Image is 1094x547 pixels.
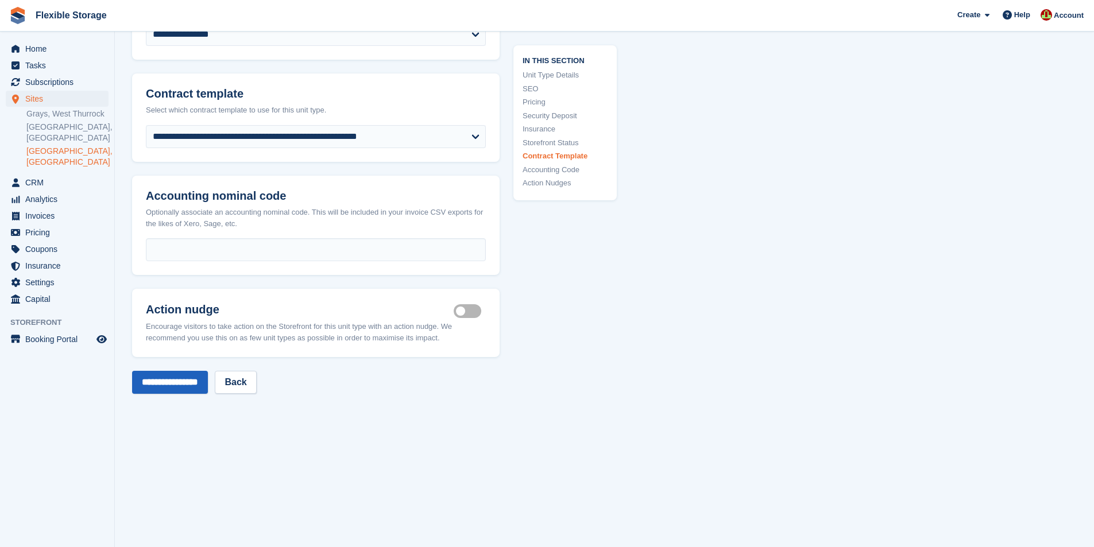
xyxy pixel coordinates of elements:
span: Home [25,41,94,57]
a: menu [6,274,109,290]
a: Pricing [523,96,608,108]
span: Invoices [25,208,94,224]
span: In this section [523,54,608,65]
a: Unit Type Details [523,69,608,81]
span: Capital [25,291,94,307]
h2: Action nudge [146,302,454,316]
div: Encourage visitors to take action on the Storefront for this unit type with an action nudge. We r... [146,321,486,343]
label: Is active [454,311,486,312]
h2: Contract template [146,87,486,100]
div: Select which contract template to use for this unit type. [146,104,486,116]
a: [GEOGRAPHIC_DATA], [GEOGRAPHIC_DATA] [26,122,109,143]
a: Grays, West Thurrock [26,108,109,119]
a: menu [6,74,109,90]
span: Coupons [25,241,94,257]
a: menu [6,91,109,107]
h2: Accounting nominal code [146,189,486,203]
a: [GEOGRAPHIC_DATA], [GEOGRAPHIC_DATA] [26,146,109,168]
a: Action Nudges [523,177,608,189]
span: Help [1014,9,1030,21]
span: Insurance [25,258,94,274]
a: menu [6,258,109,274]
img: David Jones [1041,9,1052,21]
span: Settings [25,274,94,290]
a: menu [6,57,109,73]
a: Preview store [95,332,109,346]
a: Security Deposit [523,110,608,121]
a: menu [6,208,109,224]
span: Storefront [10,317,114,328]
span: Account [1054,10,1084,21]
span: Tasks [25,57,94,73]
a: Back [215,371,256,394]
span: Create [957,9,980,21]
a: Accounting Code [523,164,608,175]
a: Contract Template [523,150,608,162]
a: Storefront Status [523,137,608,148]
a: Flexible Storage [31,6,111,25]
a: menu [6,191,109,207]
a: menu [6,224,109,240]
span: Pricing [25,224,94,240]
img: stora-icon-8386f47178a22dfd0bd8f6a31ec36ba5ce8667c1dd55bd0f319d3a0aa187defe.svg [9,7,26,24]
span: Analytics [25,191,94,207]
a: menu [6,41,109,57]
a: menu [6,241,109,257]
a: SEO [523,83,608,94]
span: Subscriptions [25,74,94,90]
a: menu [6,174,109,191]
div: Optionally associate an accounting nominal code. This will be included in your invoice CSV export... [146,207,486,229]
span: Booking Portal [25,331,94,347]
span: Sites [25,91,94,107]
a: Insurance [523,123,608,135]
a: menu [6,331,109,347]
span: CRM [25,174,94,191]
a: menu [6,291,109,307]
